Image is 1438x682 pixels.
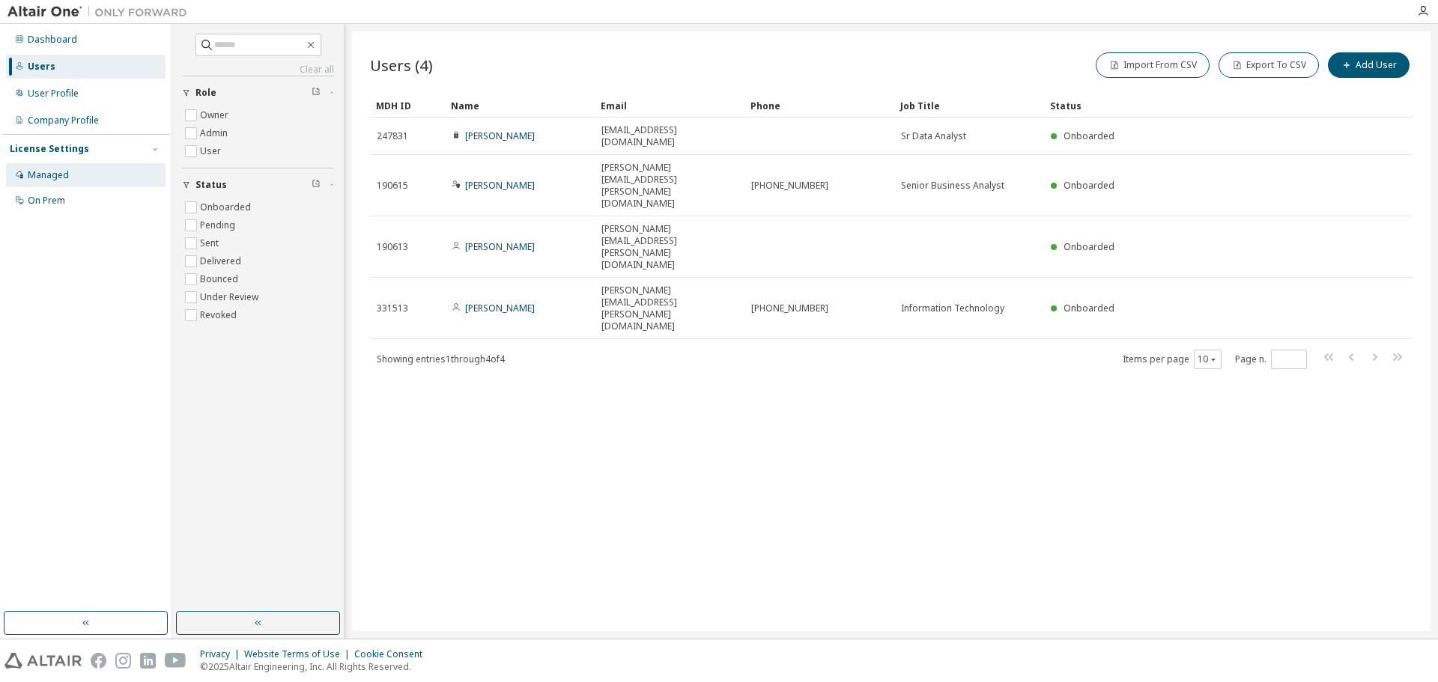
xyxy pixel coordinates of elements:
[28,61,55,73] div: Users
[1198,353,1218,365] button: 10
[751,180,828,192] span: [PHONE_NUMBER]
[751,302,828,314] span: [PHONE_NUMBER]
[200,288,261,306] label: Under Review
[28,88,79,100] div: User Profile
[601,162,738,210] span: [PERSON_NAME][EMAIL_ADDRESS][PERSON_NAME][DOMAIN_NAME]
[465,179,535,192] a: [PERSON_NAME]
[1064,302,1114,314] span: Onboarded
[10,143,89,155] div: License Settings
[165,653,186,669] img: youtube.svg
[750,94,888,118] div: Phone
[451,94,589,118] div: Name
[1064,179,1114,192] span: Onboarded
[354,648,431,660] div: Cookie Consent
[377,241,408,253] span: 190613
[115,653,131,669] img: instagram.svg
[1235,350,1307,369] span: Page n.
[182,168,334,201] button: Status
[200,234,222,252] label: Sent
[377,130,408,142] span: 247831
[465,240,535,253] a: [PERSON_NAME]
[200,124,231,142] label: Admin
[377,180,408,192] span: 190615
[465,130,535,142] a: [PERSON_NAME]
[28,169,69,181] div: Managed
[312,87,321,99] span: Clear filter
[182,64,334,76] a: Clear all
[200,198,254,216] label: Onboarded
[200,306,240,324] label: Revoked
[4,653,82,669] img: altair_logo.svg
[377,353,505,365] span: Showing entries 1 through 4 of 4
[1064,130,1114,142] span: Onboarded
[182,76,334,109] button: Role
[312,179,321,191] span: Clear filter
[601,94,738,118] div: Email
[601,284,738,332] span: [PERSON_NAME][EMAIL_ADDRESS][PERSON_NAME][DOMAIN_NAME]
[28,195,65,207] div: On Prem
[200,270,241,288] label: Bounced
[601,223,738,271] span: [PERSON_NAME][EMAIL_ADDRESS][PERSON_NAME][DOMAIN_NAME]
[1096,52,1210,78] button: Import From CSV
[901,130,966,142] span: Sr Data Analyst
[376,94,439,118] div: MDH ID
[200,142,224,160] label: User
[901,180,1004,192] span: Senior Business Analyst
[140,653,156,669] img: linkedin.svg
[28,34,77,46] div: Dashboard
[7,4,195,19] img: Altair One
[1219,52,1319,78] button: Export To CSV
[901,302,1004,314] span: Information Technology
[377,302,408,314] span: 331513
[200,648,244,660] div: Privacy
[200,106,231,124] label: Owner
[28,115,99,127] div: Company Profile
[1050,94,1335,118] div: Status
[244,648,354,660] div: Website Terms of Use
[200,660,431,673] p: © 2025 Altair Engineering, Inc. All Rights Reserved.
[601,124,738,148] span: [EMAIL_ADDRESS][DOMAIN_NAME]
[900,94,1038,118] div: Job Title
[465,302,535,314] a: [PERSON_NAME]
[370,55,433,76] span: Users (4)
[1123,350,1222,369] span: Items per page
[200,216,238,234] label: Pending
[1064,240,1114,253] span: Onboarded
[91,653,106,669] img: facebook.svg
[195,179,227,191] span: Status
[195,87,216,99] span: Role
[1328,52,1410,78] button: Add User
[200,252,244,270] label: Delivered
